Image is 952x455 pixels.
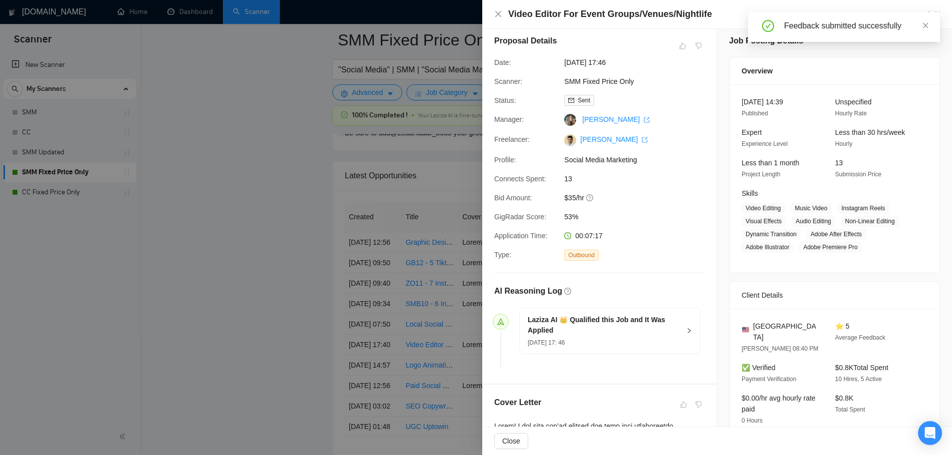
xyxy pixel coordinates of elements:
[922,22,929,29] span: close
[742,326,749,333] img: 🇺🇸
[564,211,714,222] span: 53%
[564,76,714,87] span: SMM Fixed Price Only
[742,282,928,309] div: Client Details
[528,315,680,336] h5: Laziza AI 👑 Qualified this Job and It Was Applied
[580,135,648,143] a: [PERSON_NAME] export
[742,171,780,178] span: Project Length
[586,194,594,202] span: question-circle
[494,232,548,240] span: Application Time:
[762,20,774,32] span: check-circle
[502,436,520,447] span: Close
[835,98,872,106] span: Unspecified
[742,242,793,253] span: Adobe Illustrator
[742,345,818,352] span: [PERSON_NAME] 08:40 PM
[564,232,571,239] span: clock-circle
[742,98,783,106] span: [DATE] 14:39
[582,115,650,123] a: [PERSON_NAME] export
[742,140,788,147] span: Experience Level
[494,77,522,85] span: Scanner:
[835,171,882,178] span: Submission Price
[642,137,648,143] span: export
[494,35,557,47] h5: Proposal Details
[729,35,803,47] h5: Job Posting Details
[835,334,886,341] span: Average Feedback
[835,140,853,147] span: Hourly
[742,417,763,424] span: 0 Hours
[644,117,650,123] span: export
[784,20,928,32] div: Feedback submitted successfully
[578,97,590,104] span: Sent
[528,339,565,346] span: [DATE] 17: 46
[838,203,889,214] span: Instagram Reels
[835,394,854,402] span: $0.8K
[792,216,835,227] span: Audio Editing
[494,96,516,104] span: Status:
[494,10,502,18] span: close
[497,318,504,325] span: send
[575,232,603,240] span: 00:07:17
[742,216,786,227] span: Visual Effects
[742,65,773,76] span: Overview
[791,203,832,214] span: Music Video
[564,192,714,203] span: $35/hr
[494,397,541,409] h5: Cover Letter
[564,134,576,146] img: c1bd4XqA1hUiW4wYX3IB9ZPzsD0Awq2YTOlm9HvBfHscYHwuZUFrT8iHrfxk04Aq7v
[742,110,768,117] span: Published
[564,173,714,184] span: 13
[835,110,867,117] span: Hourly Rate
[835,364,889,372] span: $0.8K Total Spent
[494,251,511,259] span: Type:
[494,213,546,221] span: GigRadar Score:
[835,322,850,330] span: ⭐ 5
[742,128,762,136] span: Expert
[494,175,546,183] span: Connects Spent:
[568,97,574,103] span: mail
[742,364,776,372] span: ✅ Verified
[564,154,714,165] span: Social Media Marketing
[742,203,785,214] span: Video Editing
[807,229,866,240] span: Adobe After Effects
[742,376,796,383] span: Payment Verification
[564,288,571,295] span: question-circle
[494,58,511,66] span: Date:
[564,250,599,261] span: Outbound
[494,194,532,202] span: Bid Amount:
[494,135,530,143] span: Freelancer:
[835,376,882,383] span: 10 Hires, 5 Active
[889,10,940,18] a: Go to Upworkexport
[835,159,843,167] span: 13
[742,229,801,240] span: Dynamic Transition
[494,433,528,449] button: Close
[753,321,819,343] span: [GEOGRAPHIC_DATA]
[494,10,502,18] button: Close
[918,421,942,445] div: Open Intercom Messenger
[564,57,714,68] span: [DATE] 17:46
[835,406,865,413] span: Total Spent
[508,8,712,20] h4: Video Editor For Event Groups/Venues/Nightlife
[742,394,816,413] span: $0.00/hr avg hourly rate paid
[841,216,899,227] span: Non-Linear Editing
[742,189,758,197] span: Skills
[494,115,524,123] span: Manager:
[742,159,799,167] span: Less than 1 month
[799,242,862,253] span: Adobe Premiere Pro
[494,156,516,164] span: Profile:
[494,285,562,297] h5: AI Reasoning Log
[835,128,905,136] span: Less than 30 hrs/week
[686,328,692,334] span: right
